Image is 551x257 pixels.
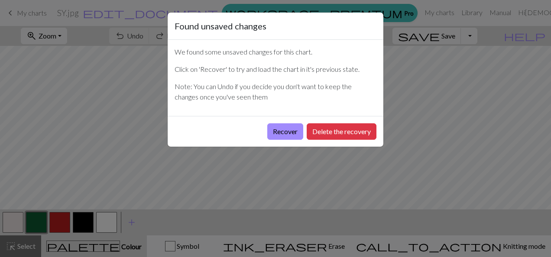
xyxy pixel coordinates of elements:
button: Recover [267,123,303,140]
h5: Found unsaved changes [175,19,266,32]
p: We found some unsaved changes for this chart. [175,47,376,57]
button: Delete the recovery [307,123,376,140]
p: Click on 'Recover' to try and load the chart in it's previous state. [175,64,376,74]
p: Note: You can Undo if you decide you don't want to keep the changes once you've seen them [175,81,376,102]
